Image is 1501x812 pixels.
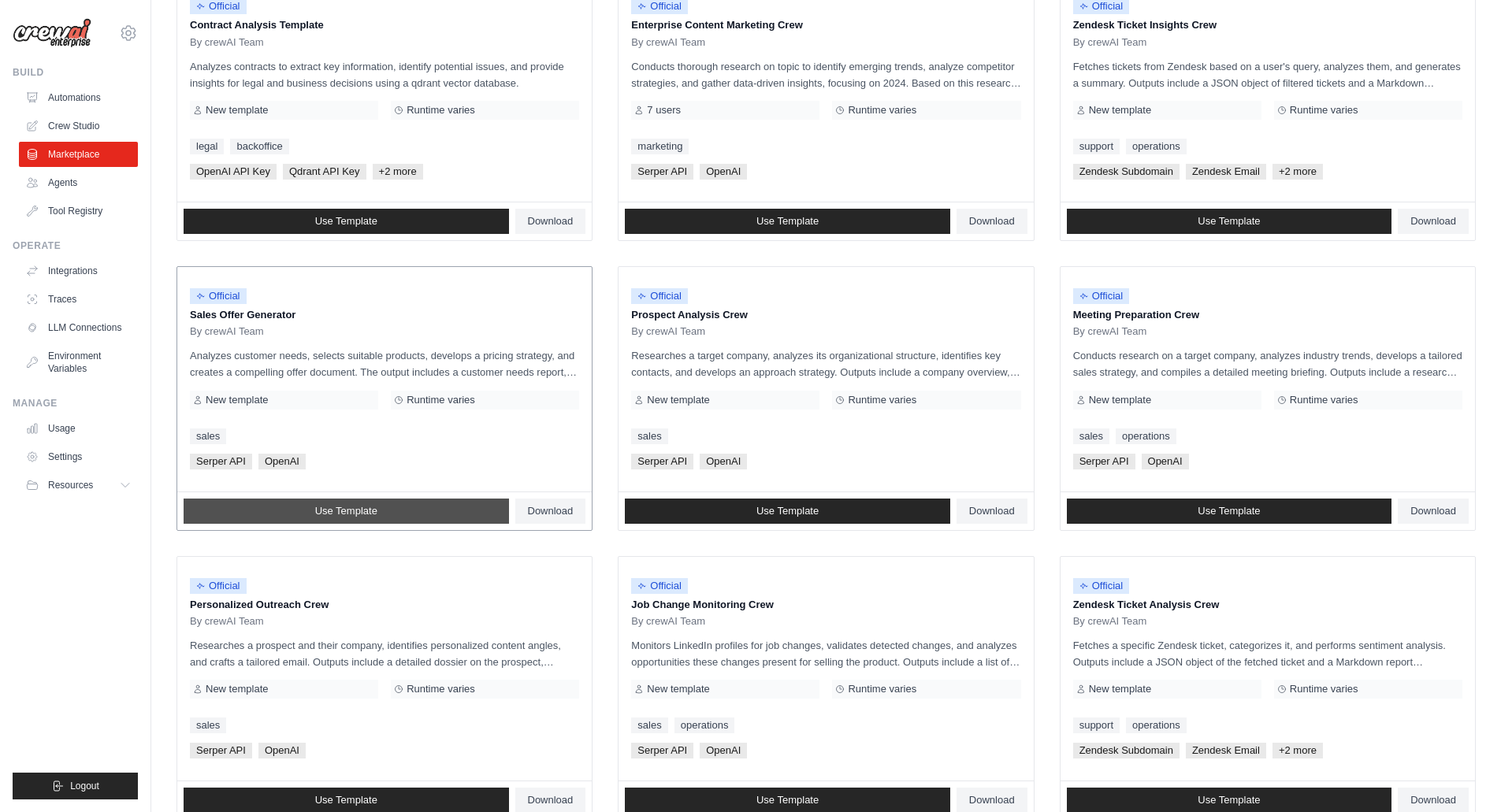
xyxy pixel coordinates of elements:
span: Resources [48,479,93,491]
span: 7 users [647,104,681,117]
span: Download [969,505,1015,517]
span: New template [1089,683,1151,695]
span: OpenAI [700,743,747,758]
span: Use Template [1198,215,1260,228]
p: Analyzes contracts to extract key information, identify potential issues, and provide insights fo... [190,58,579,91]
span: By crewAI Team [190,36,264,49]
span: Use Template [756,215,819,228]
span: New template [1089,394,1151,406]
a: support [1073,139,1120,154]
span: Download [528,794,574,806]
a: Environment Variables [19,343,138,381]
a: sales [190,428,226,444]
button: Resources [19,473,138,498]
a: sales [1073,428,1109,444]
span: Runtime varies [1290,394,1358,406]
a: Use Template [184,209,509,234]
p: Personalized Outreach Crew [190,597,579,613]
button: Logout [13,773,138,799]
a: legal [190,139,224,154]
span: Serper API [631,743,693,758]
span: Serper API [190,743,252,758]
p: Monitors LinkedIn profiles for job changes, validates detected changes, and analyzes opportunitie... [631,637,1020,670]
p: Conducts thorough research on topic to identify emerging trends, analyze competitor strategies, a... [631,58,1020,91]
p: Job Change Monitoring Crew [631,597,1020,613]
p: Fetches tickets from Zendesk based on a user's query, analyzes them, and generates a summary. Out... [1073,58,1462,91]
span: By crewAI Team [1073,615,1147,628]
span: Runtime varies [407,683,475,695]
span: By crewAI Team [631,325,705,338]
a: Marketplace [19,142,138,167]
span: By crewAI Team [190,615,264,628]
a: Tool Registry [19,198,138,224]
a: Use Template [184,499,509,524]
span: New template [1089,104,1151,117]
span: Official [190,288,247,304]
p: Fetches a specific Zendesk ticket, categorizes it, and performs sentiment analysis. Outputs inclu... [1073,637,1462,670]
a: Download [1398,209,1469,234]
span: Serper API [631,164,693,180]
p: Meeting Preparation Crew [1073,307,1462,323]
p: Conducts research on a target company, analyzes industry trends, develops a tailored sales strate... [1073,347,1462,380]
a: LLM Connections [19,315,138,340]
a: sales [190,717,226,733]
span: Download [528,505,574,517]
p: Sales Offer Generator [190,307,579,323]
p: Zendesk Ticket Insights Crew [1073,17,1462,33]
a: Agents [19,170,138,195]
span: Runtime varies [1290,683,1358,695]
span: OpenAI [258,454,306,469]
p: Enterprise Content Marketing Crew [631,17,1020,33]
span: Download [969,794,1015,806]
span: New template [206,683,268,695]
a: Use Template [625,499,950,524]
span: Runtime varies [848,104,916,117]
span: Zendesk Email [1186,743,1266,758]
span: Download [1410,794,1456,806]
span: Official [631,578,688,594]
a: Download [1398,499,1469,524]
span: New template [206,394,268,406]
a: sales [631,717,667,733]
span: Qdrant API Key [283,164,366,180]
span: By crewAI Team [1073,36,1147,49]
a: Use Template [1067,499,1392,524]
div: Manage [13,397,138,410]
a: Crew Studio [19,113,138,139]
span: Download [969,215,1015,228]
span: +2 more [373,164,423,180]
span: +2 more [1273,743,1323,758]
a: Use Template [625,209,950,234]
span: New template [647,394,709,406]
p: Analyzes customer needs, selects suitable products, develops a pricing strategy, and creates a co... [190,347,579,380]
a: Traces [19,287,138,312]
span: By crewAI Team [1073,325,1147,338]
a: operations [1126,139,1187,154]
span: Serper API [190,454,252,469]
p: Researches a target company, analyzes its organizational structure, identifies key contacts, and ... [631,347,1020,380]
a: marketing [631,139,689,154]
span: OpenAI [1142,454,1189,469]
a: Download [957,499,1027,524]
span: By crewAI Team [631,36,705,49]
span: Official [190,578,247,594]
a: sales [631,428,667,444]
span: Zendesk Subdomain [1073,164,1180,180]
span: Runtime varies [848,683,916,695]
a: Download [515,209,586,234]
span: Use Template [1198,794,1260,806]
a: backoffice [230,139,288,154]
a: Use Template [1067,209,1392,234]
span: Zendesk Subdomain [1073,743,1180,758]
span: By crewAI Team [631,615,705,628]
span: By crewAI Team [190,325,264,338]
span: Use Template [1198,505,1260,517]
span: OpenAI [700,454,747,469]
p: Zendesk Ticket Analysis Crew [1073,597,1462,613]
a: Download [515,499,586,524]
span: Use Template [315,505,377,517]
span: Zendesk Email [1186,164,1266,180]
span: Serper API [631,454,693,469]
span: Serper API [1073,454,1135,469]
span: Download [528,215,574,228]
